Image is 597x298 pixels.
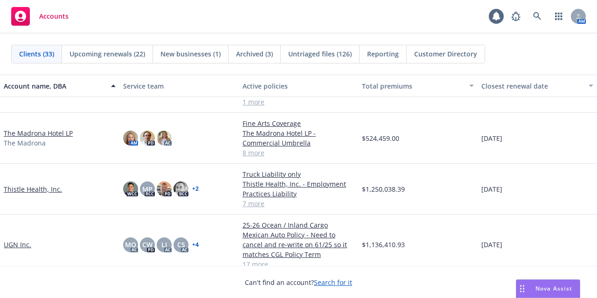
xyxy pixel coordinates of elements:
span: [DATE] [481,240,502,249]
a: Switch app [549,7,568,26]
span: [DATE] [481,184,502,194]
span: MQ [125,240,136,249]
a: Search for it [314,278,352,287]
span: New businesses (1) [160,49,221,59]
span: Nova Assist [535,284,572,292]
span: Can't find an account? [245,277,352,287]
span: The Madrona [4,138,46,148]
span: [DATE] [481,133,502,143]
span: Upcoming renewals (22) [69,49,145,59]
span: MP [142,184,153,194]
a: Mexican Auto Policy - Need to cancel and re-write on 61/25 so it matches CGL Policy Term [243,230,354,259]
button: Closest renewal date [478,75,597,97]
span: Untriaged files (126) [288,49,352,59]
div: Account name, DBA [4,81,105,91]
img: photo [123,181,138,196]
a: Thistle Health, Inc. - Employment Practices Liability [243,179,354,199]
a: Thistle Health, Inc. [4,184,62,194]
span: CS [177,240,185,249]
span: CW [142,240,153,249]
div: Drag to move [516,280,528,298]
img: photo [174,181,188,196]
span: Archived (3) [236,49,273,59]
a: Truck Liability only [243,169,354,179]
div: Closest renewal date [481,81,583,91]
div: Total premiums [362,81,464,91]
a: Search [528,7,547,26]
a: 8 more [243,148,354,158]
img: photo [157,181,172,196]
a: + 4 [192,242,199,248]
button: Nova Assist [516,279,580,298]
span: $524,459.00 [362,133,399,143]
a: 1 more [243,97,354,107]
img: photo [123,131,138,146]
img: photo [157,131,172,146]
a: The Madrona Hotel LP - Commercial Umbrella [243,128,354,148]
a: + 2 [192,186,199,192]
a: The Madrona Hotel LP [4,128,73,138]
span: Customer Directory [414,49,477,59]
span: Reporting [367,49,399,59]
span: LI [161,240,167,249]
span: Clients (33) [19,49,54,59]
img: photo [140,131,155,146]
span: $1,250,038.39 [362,184,405,194]
button: Active policies [239,75,358,97]
div: Service team [123,81,235,91]
span: $1,136,410.93 [362,240,405,249]
span: Accounts [39,13,69,20]
a: Report a Bug [507,7,525,26]
div: Active policies [243,81,354,91]
a: Fine Arts Coverage [243,118,354,128]
a: 25-26 Ocean / Inland Cargo [243,220,354,230]
button: Service team [119,75,239,97]
a: UGN Inc. [4,240,31,249]
button: Total premiums [358,75,478,97]
a: 17 more [243,259,354,269]
a: 7 more [243,199,354,208]
a: Accounts [7,3,72,29]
